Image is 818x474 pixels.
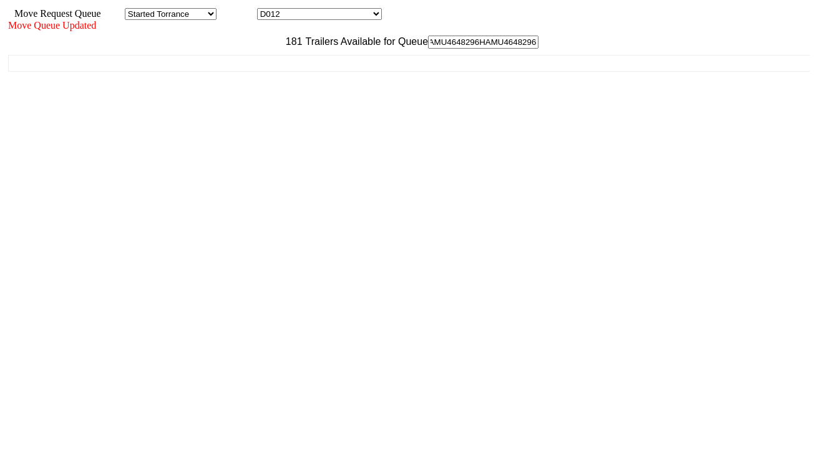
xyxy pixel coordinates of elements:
span: 181 [280,36,303,47]
span: Move Request Queue [8,8,101,19]
span: Trailers Available for Queue [303,36,429,47]
span: Move Queue Updated [8,20,96,31]
input: Filter Available Trailers [428,36,538,49]
span: Location [219,8,255,19]
span: Area [103,8,122,19]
